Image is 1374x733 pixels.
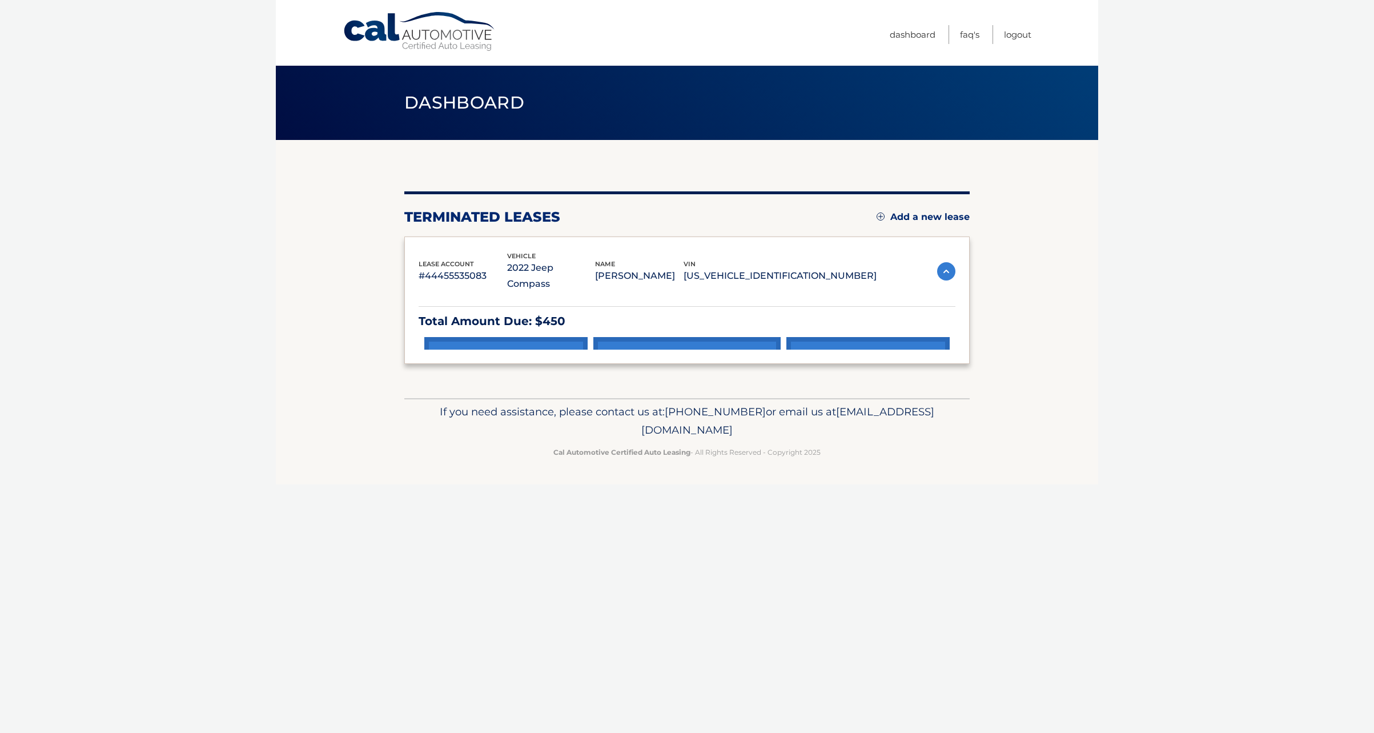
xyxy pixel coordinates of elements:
p: - All Rights Reserved - Copyright 2025 [412,446,962,458]
a: make a payment [424,337,588,398]
p: [US_VEHICLE_IDENTIFICATION_NUMBER] [684,268,877,284]
a: Add a new lease [877,211,970,223]
span: vehicle [507,252,536,260]
p: #44455535083 [419,268,507,284]
p: If you need assistance, please contact us at: or email us at [412,403,962,439]
span: vin [684,260,696,268]
img: accordion-active.svg [937,262,955,281]
a: Cal Automotive [343,11,497,52]
span: Dashboard [404,92,524,113]
h2: terminated leases [404,209,560,226]
p: 2022 Jeep Compass [507,260,596,292]
a: FAQ's [960,25,979,44]
a: Add/Remove bank account info [593,337,780,398]
span: [PHONE_NUMBER] [665,405,766,418]
strong: Cal Automotive Certified Auto Leasing [553,448,690,456]
span: lease account [419,260,474,268]
span: name [595,260,615,268]
a: Logout [1004,25,1031,44]
a: payment history [786,337,950,398]
p: [PERSON_NAME] [595,268,684,284]
p: Total Amount Due: $450 [419,311,955,331]
img: add.svg [877,213,885,221]
a: Dashboard [890,25,935,44]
